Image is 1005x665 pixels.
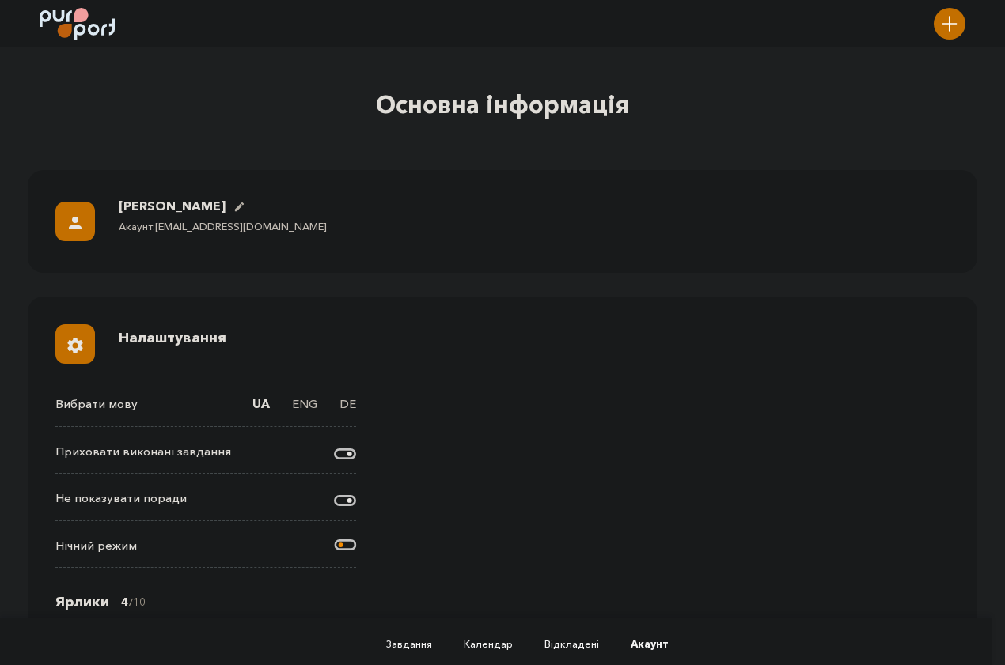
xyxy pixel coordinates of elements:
[386,637,432,650] span: Завдання
[934,8,965,40] button: Create new task
[339,395,356,426] label: DE
[464,637,513,650] span: Календар
[513,637,599,650] a: Відкладені
[129,595,146,610] p: / 10
[119,327,226,349] p: Налаштування
[55,443,231,461] p: Приховати виконані завдання
[631,637,669,650] span: Акаунт
[121,595,127,623] p: 4
[119,196,226,215] p: [PERSON_NAME]
[252,395,270,426] label: UA
[599,637,669,650] a: Акаунт
[292,395,317,426] label: ENG
[432,637,513,650] a: Календар
[119,219,327,235] p: Акаунт : [EMAIL_ADDRESS][DOMAIN_NAME]
[40,8,115,40] img: Logo icon
[55,489,187,508] p: Не показувати поради
[544,637,599,650] span: Відкладені
[344,87,661,123] p: Основна інформація
[55,395,138,414] p: Вибрати мову
[355,637,432,650] a: Завдання
[934,8,965,47] a: Create new task
[55,537,137,555] p: Нічний режим
[55,591,109,613] p: Ярлики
